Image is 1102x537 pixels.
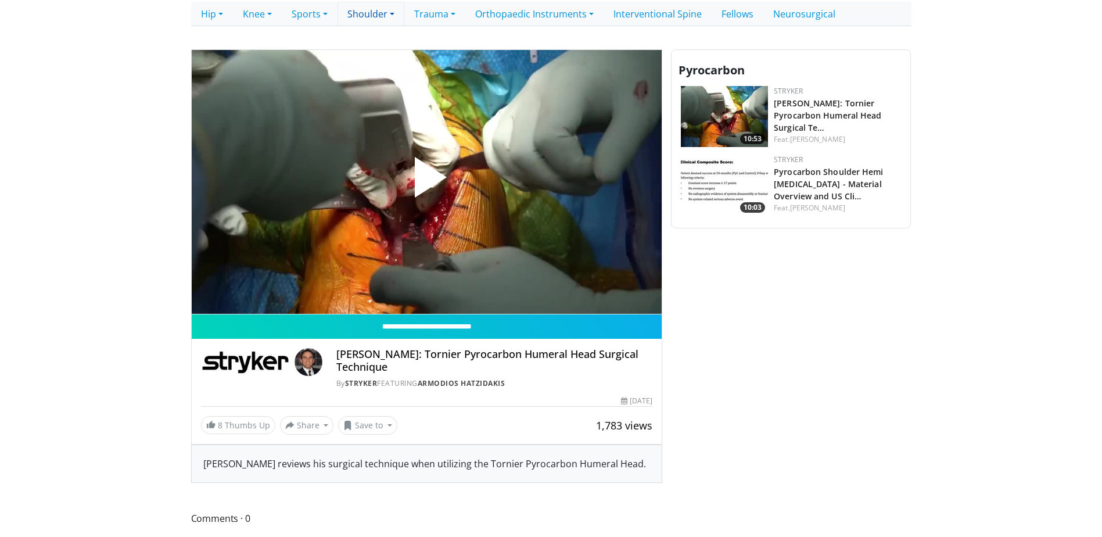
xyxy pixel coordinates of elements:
[201,348,290,376] img: Stryker
[681,86,768,147] img: 4c8b3831-fa17-4671-a84d-1d9bd5c91e90.150x105_q85_crop-smart_upscale.jpg
[192,445,662,482] div: [PERSON_NAME] reviews his surgical technique when utilizing the Tornier Pyrocarbon Humeral Head.
[280,416,334,435] button: Share
[774,155,803,164] a: Stryker
[201,416,275,434] a: 8 Thumbs Up
[740,202,765,213] span: 10:03
[790,134,845,144] a: [PERSON_NAME]
[604,2,712,26] a: Interventional Spine
[774,134,901,145] div: Feat.
[763,2,845,26] a: Neurosurgical
[681,155,768,216] img: dbd81320-e57e-4b28-a2ab-34e7766b3693.150x105_q85_crop-smart_upscale.jpg
[681,86,768,147] a: 10:53
[774,203,901,213] div: Feat.
[679,62,745,78] span: Pyrocarbon
[191,2,233,26] a: Hip
[336,378,652,389] div: By FEATURING
[681,155,768,216] a: 10:03
[712,2,763,26] a: Fellows
[774,86,803,96] a: Stryker
[465,2,604,26] a: Orthopaedic Instruments
[338,416,397,435] button: Save to
[295,348,322,376] img: Avatar
[774,166,883,202] a: Pyrocarbon Shoulder Hemi [MEDICAL_DATA] - Material Overview and US Cli…
[192,50,662,315] video-js: Video Player
[336,348,652,373] h4: [PERSON_NAME]: Tornier Pyrocarbon Humeral Head Surgical Technique
[233,2,282,26] a: Knee
[191,511,663,526] span: Comments 0
[774,98,881,133] a: [PERSON_NAME]: Tornier Pyrocarbon Humeral Head Surgical Te…
[282,2,338,26] a: Sports
[322,125,531,239] button: Play Video
[404,2,465,26] a: Trauma
[596,418,652,432] span: 1,783 views
[621,396,652,406] div: [DATE]
[418,378,505,388] a: Armodios Hatzidakis
[790,203,845,213] a: [PERSON_NAME]
[218,420,222,431] span: 8
[740,134,765,144] span: 10:53
[338,2,404,26] a: Shoulder
[345,378,378,388] a: Stryker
